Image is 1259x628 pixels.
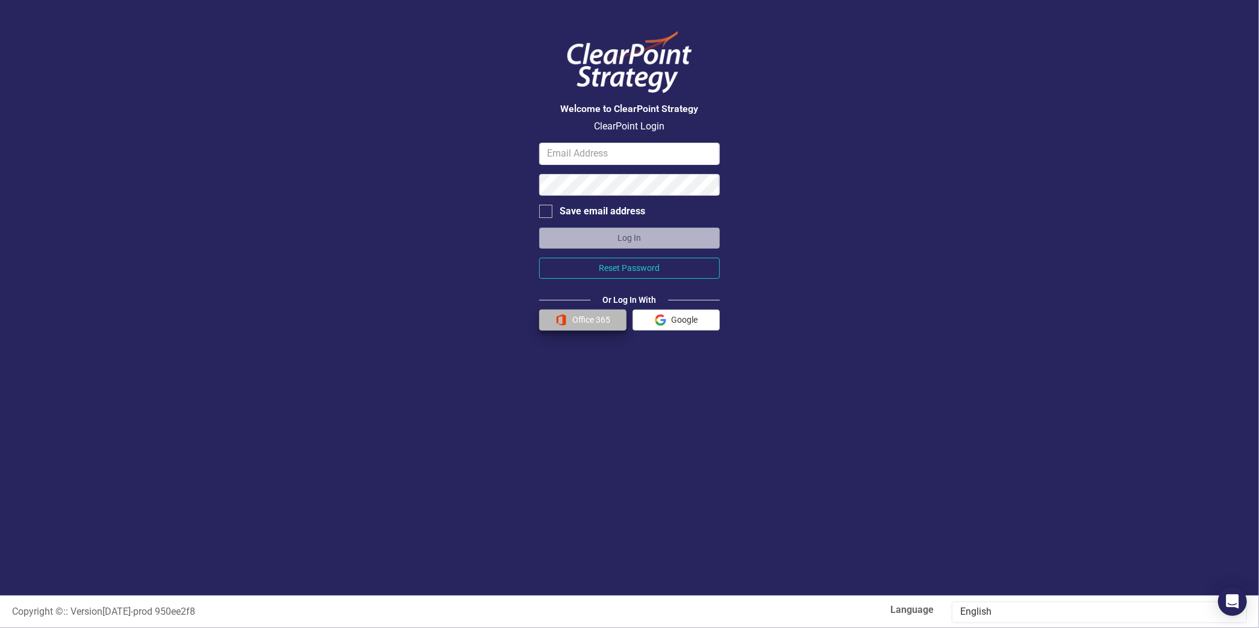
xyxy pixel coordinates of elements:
[633,309,720,331] button: Google
[3,605,629,619] div: :: Version [DATE] - prod 950ee2f8
[655,314,666,326] img: Google
[591,294,669,306] div: Or Log In With
[560,205,645,219] div: Save email address
[960,606,1226,620] div: English
[12,606,63,617] span: Copyright ©
[557,24,702,101] img: ClearPoint Logo
[1218,587,1247,616] div: Open Intercom Messenger
[539,258,720,279] button: Reset Password
[539,309,626,331] button: Office 365
[539,228,720,249] button: Log In
[539,120,720,134] p: ClearPoint Login
[539,143,720,165] input: Email Address
[555,314,567,326] img: Office 365
[639,603,934,617] label: Language
[539,104,720,114] h3: Welcome to ClearPoint Strategy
